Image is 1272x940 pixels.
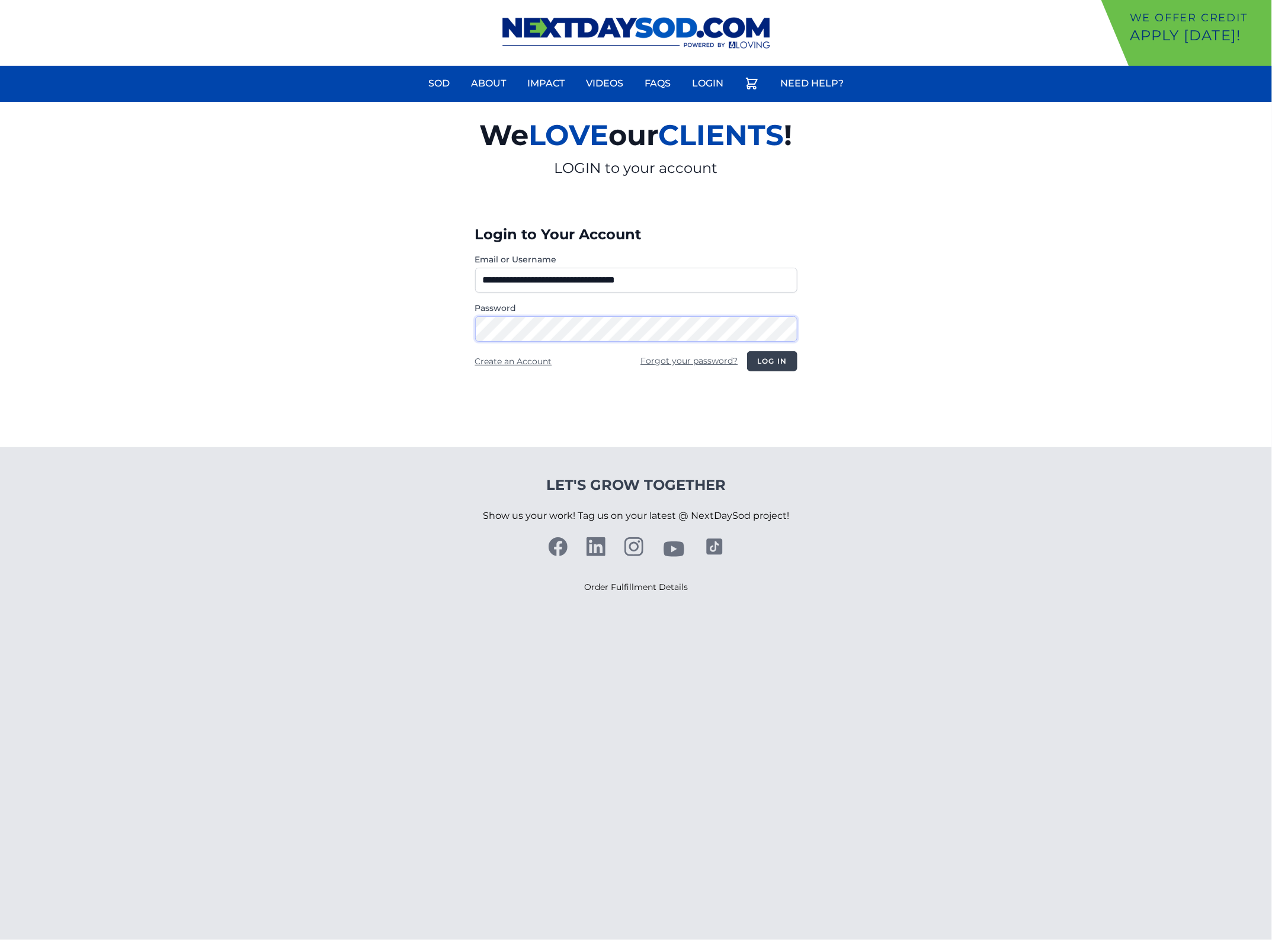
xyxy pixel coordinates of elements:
a: Login [685,69,730,98]
a: Create an Account [475,356,552,367]
span: LOVE [529,118,609,152]
a: Videos [579,69,630,98]
label: Email or Username [475,254,797,265]
span: CLIENTS [659,118,784,152]
a: FAQs [637,69,678,98]
a: Sod [421,69,457,98]
a: Forgot your password? [640,355,738,366]
p: LOGIN to your account [342,159,930,178]
p: Apply [DATE]! [1130,26,1267,45]
h2: We our ! [342,111,930,159]
button: Log in [747,351,797,371]
p: We offer Credit [1130,9,1267,26]
h4: Let's Grow Together [483,476,789,495]
label: Password [475,302,797,314]
a: Order Fulfillment Details [584,582,688,592]
h3: Login to Your Account [475,225,797,244]
a: About [464,69,513,98]
p: Show us your work! Tag us on your latest @ NextDaySod project! [483,495,789,537]
a: Impact [520,69,572,98]
a: Need Help? [773,69,851,98]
